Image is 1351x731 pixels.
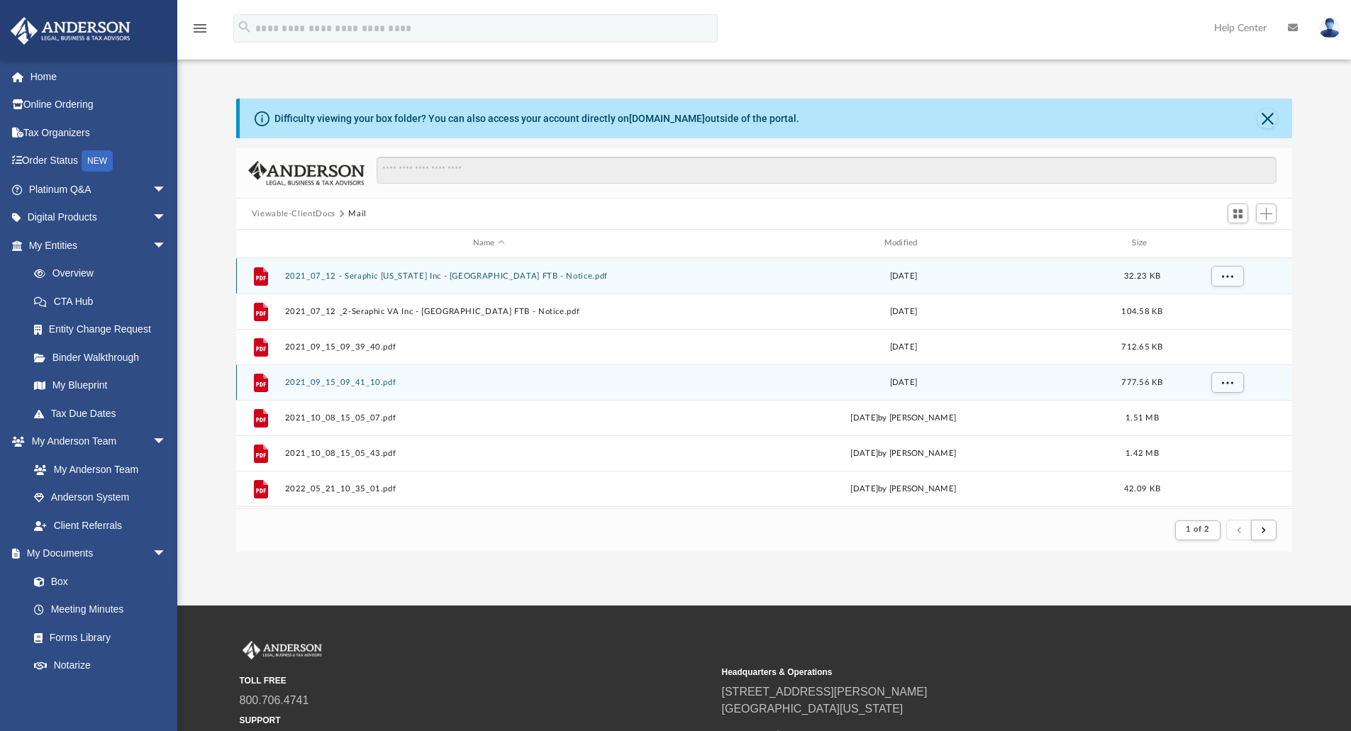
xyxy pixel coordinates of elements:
a: Anderson System [20,484,181,512]
span: 42.09 KB [1124,484,1160,492]
a: [STREET_ADDRESS][PERSON_NAME] [722,686,928,698]
button: More options [1211,265,1243,286]
div: [DATE] by [PERSON_NAME] [699,447,1108,459]
div: [DATE] [699,340,1108,353]
img: Anderson Advisors Platinum Portal [6,17,135,45]
span: arrow_drop_down [152,428,181,457]
div: id [1177,237,1276,250]
a: Overview [20,260,188,288]
button: 2021_07_12 - Seraphic [US_STATE] Inc - [GEOGRAPHIC_DATA] FTB - Notice.pdf [284,272,693,281]
small: SUPPORT [240,714,712,727]
span: arrow_drop_down [152,540,181,569]
span: arrow_drop_down [152,175,181,204]
div: id [243,237,278,250]
div: Difficulty viewing your box folder? You can also access your account directly on outside of the p... [274,111,799,126]
button: Add [1256,203,1277,223]
button: 2021_10_08_15_05_07.pdf [284,413,693,423]
div: Name [284,237,692,250]
a: Box [20,567,174,596]
i: search [237,19,252,35]
a: menu [191,27,209,37]
span: arrow_drop_down [152,231,181,260]
a: Notarize [20,652,181,680]
span: arrow_drop_down [152,203,181,233]
a: My Blueprint [20,372,181,400]
button: Switch to Grid View [1228,203,1249,223]
a: Online Learningarrow_drop_down [10,679,181,708]
div: [DATE] by [PERSON_NAME] [699,411,1108,424]
button: Mail [348,208,367,221]
div: [DATE] by [PERSON_NAME] [699,482,1108,495]
a: Digital Productsarrow_drop_down [10,203,188,232]
small: Headquarters & Operations [722,666,1194,679]
div: [DATE] [699,269,1108,282]
a: Online Ordering [10,91,188,119]
a: My Anderson Team [20,455,174,484]
input: Search files and folders [377,157,1277,184]
button: 2022_05_21_10_35_01.pdf [284,484,693,493]
button: 1 of 2 [1175,520,1220,540]
a: My Documentsarrow_drop_down [10,540,181,568]
button: Close [1257,108,1277,128]
img: User Pic [1319,18,1340,38]
div: Modified [699,237,1107,250]
div: NEW [82,150,113,172]
span: 1.51 MB [1125,413,1159,421]
button: More options [1211,372,1243,393]
div: Size [1113,237,1170,250]
small: TOLL FREE [240,674,712,687]
a: 800.706.4741 [240,694,309,706]
span: 32.23 KB [1124,272,1160,279]
img: Anderson Advisors Platinum Portal [240,641,325,659]
span: 712.65 KB [1121,342,1162,350]
a: CTA Hub [20,287,188,316]
i: menu [191,20,209,37]
button: 2021_09_15_09_39_40.pdf [284,342,693,352]
a: Client Referrals [20,511,181,540]
a: Tax Organizers [10,118,188,147]
a: Home [10,62,188,91]
a: Binder Walkthrough [20,343,188,372]
a: My Entitiesarrow_drop_down [10,231,188,260]
a: Meeting Minutes [20,596,181,624]
div: [DATE] [699,376,1108,389]
a: Order StatusNEW [10,147,188,176]
button: 2021_10_08_15_05_43.pdf [284,449,693,458]
a: Forms Library [20,623,174,652]
div: grid [236,258,1293,508]
a: [DOMAIN_NAME] [629,113,705,124]
a: Platinum Q&Aarrow_drop_down [10,175,188,203]
a: Tax Due Dates [20,399,188,428]
button: 2021_07_12 _2-Seraphic VA Inc - [GEOGRAPHIC_DATA] FTB - Notice.pdf [284,307,693,316]
span: 104.58 KB [1121,307,1162,315]
div: [DATE] [699,305,1108,318]
span: 1.42 MB [1125,449,1159,457]
a: My Anderson Teamarrow_drop_down [10,428,181,456]
span: 1 of 2 [1186,525,1209,533]
button: 2021_09_15_09_41_10.pdf [284,378,693,387]
span: arrow_drop_down [152,679,181,708]
button: Viewable-ClientDocs [252,208,335,221]
span: 777.56 KB [1121,378,1162,386]
a: [GEOGRAPHIC_DATA][US_STATE] [722,703,904,715]
a: Entity Change Request [20,316,188,344]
